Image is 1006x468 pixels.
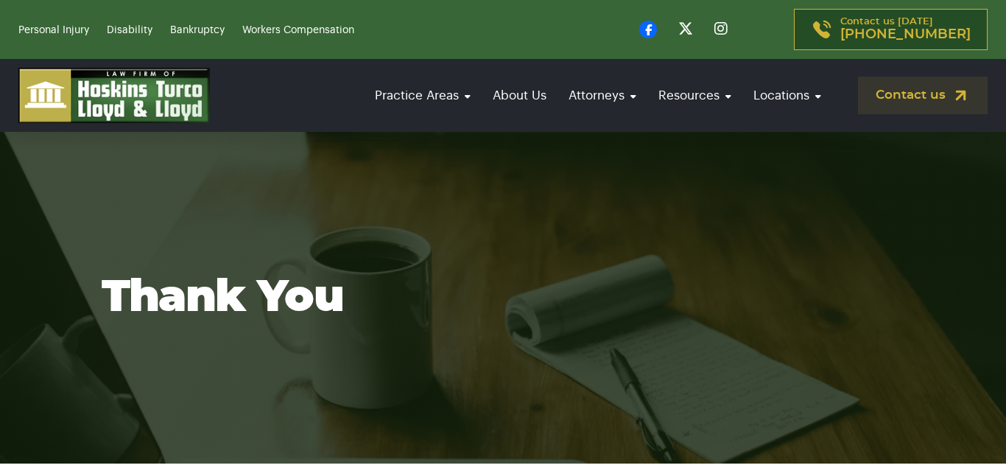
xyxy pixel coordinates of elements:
[746,74,829,116] a: Locations
[485,74,554,116] a: About Us
[107,25,152,35] a: Disability
[242,25,354,35] a: Workers Compensation
[102,272,904,324] h1: Thank You
[561,74,644,116] a: Attorneys
[651,74,739,116] a: Resources
[367,74,478,116] a: Practice Areas
[18,68,210,123] img: logo
[840,27,971,42] span: [PHONE_NUMBER]
[794,9,988,50] a: Contact us [DATE][PHONE_NUMBER]
[840,17,971,42] p: Contact us [DATE]
[18,25,89,35] a: Personal Injury
[170,25,225,35] a: Bankruptcy
[858,77,988,114] a: Contact us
